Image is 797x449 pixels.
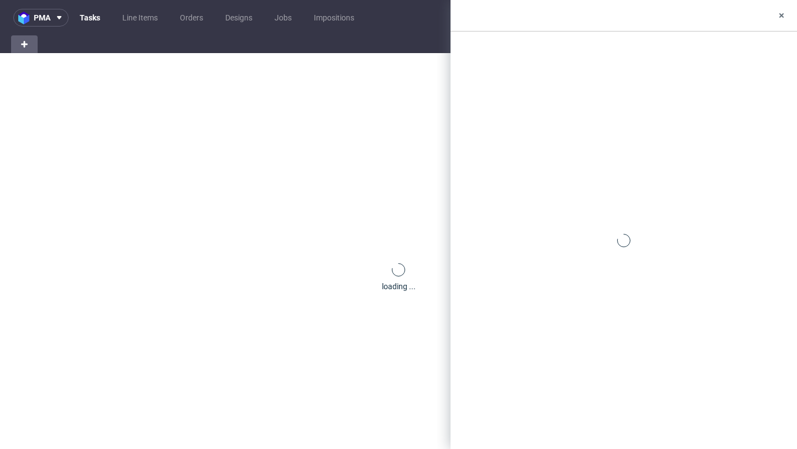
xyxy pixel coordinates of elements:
a: Orders [173,9,210,27]
a: Tasks [73,9,107,27]
button: pma [13,9,69,27]
span: pma [34,14,50,22]
div: loading ... [382,281,416,292]
a: Jobs [268,9,298,27]
a: Designs [219,9,259,27]
img: logo [18,12,34,24]
a: Line Items [116,9,164,27]
a: Impositions [307,9,361,27]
